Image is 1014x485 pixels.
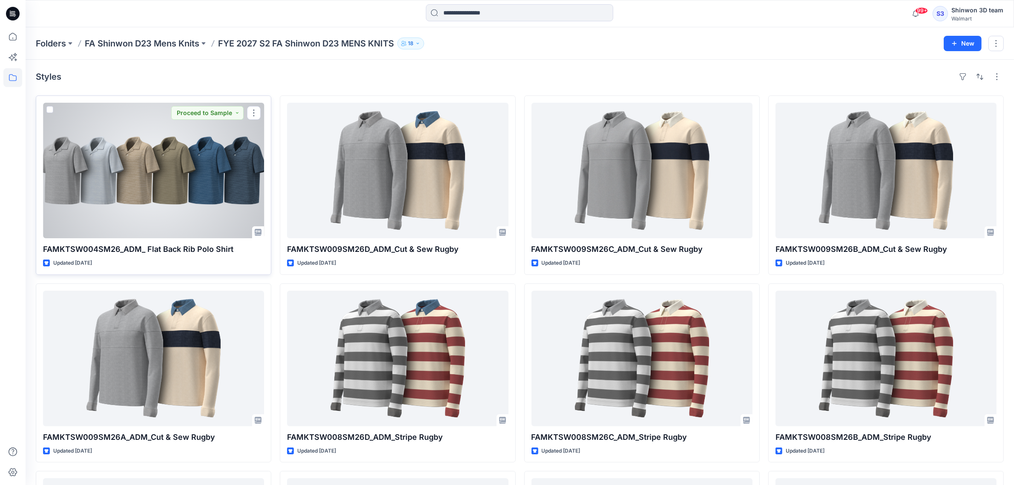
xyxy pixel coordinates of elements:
p: FAMKTSW008SM26D_ADM_Stripe Rugby [287,431,508,443]
p: Updated [DATE] [53,259,92,268]
p: FAMKTSW009SM26C_ADM_Cut & Sew Rugby [531,243,753,255]
p: FAMKTSW009SM26B_ADM_Cut & Sew Rugby [776,243,997,255]
p: Updated [DATE] [53,447,92,456]
a: FAMKTSW009SM26C_ADM_Cut & Sew Rugby [531,103,753,238]
p: FAMKTSW004SM26_ADM_ Flat Back Rib Polo Shirt [43,243,264,255]
p: Updated [DATE] [786,447,824,456]
a: FAMKTSW009SM26D_ADM_Cut & Sew Rugby [287,103,508,238]
p: 18 [408,39,414,48]
a: FAMKTSW009SM26B_ADM_Cut & Sew Rugby [776,103,997,238]
p: Updated [DATE] [542,447,580,456]
button: 18 [397,38,424,49]
p: FYE 2027 S2 FA Shinwon D23 MENS KNITS [218,38,394,49]
p: Updated [DATE] [786,259,824,268]
a: FA Shinwon D23 Mens Knits [85,38,199,49]
div: S3 [933,6,948,21]
a: Folders [36,38,66,49]
a: FAMKTSW009SM26A_ADM_Cut & Sew Rugby [43,291,264,426]
p: FAMKTSW009SM26A_ADM_Cut & Sew Rugby [43,431,264,443]
p: Updated [DATE] [542,259,580,268]
p: FAMKTSW008SM26C_ADM_Stripe Rugby [531,431,753,443]
p: FAMKTSW009SM26D_ADM_Cut & Sew Rugby [287,243,508,255]
span: 99+ [915,7,928,14]
h4: Styles [36,72,61,82]
p: Updated [DATE] [297,259,336,268]
button: New [944,36,982,51]
p: Updated [DATE] [297,447,336,456]
a: FAMKTSW008SM26C_ADM_Stripe Rugby [531,291,753,426]
a: FAMKTSW008SM26B_ADM_Stripe Rugby [776,291,997,426]
div: Shinwon 3D team [951,5,1003,15]
a: FAMKTSW004SM26_ADM_ Flat Back Rib Polo Shirt [43,103,264,238]
div: Walmart [951,15,1003,22]
p: FAMKTSW008SM26B_ADM_Stripe Rugby [776,431,997,443]
a: FAMKTSW008SM26D_ADM_Stripe Rugby [287,291,508,426]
